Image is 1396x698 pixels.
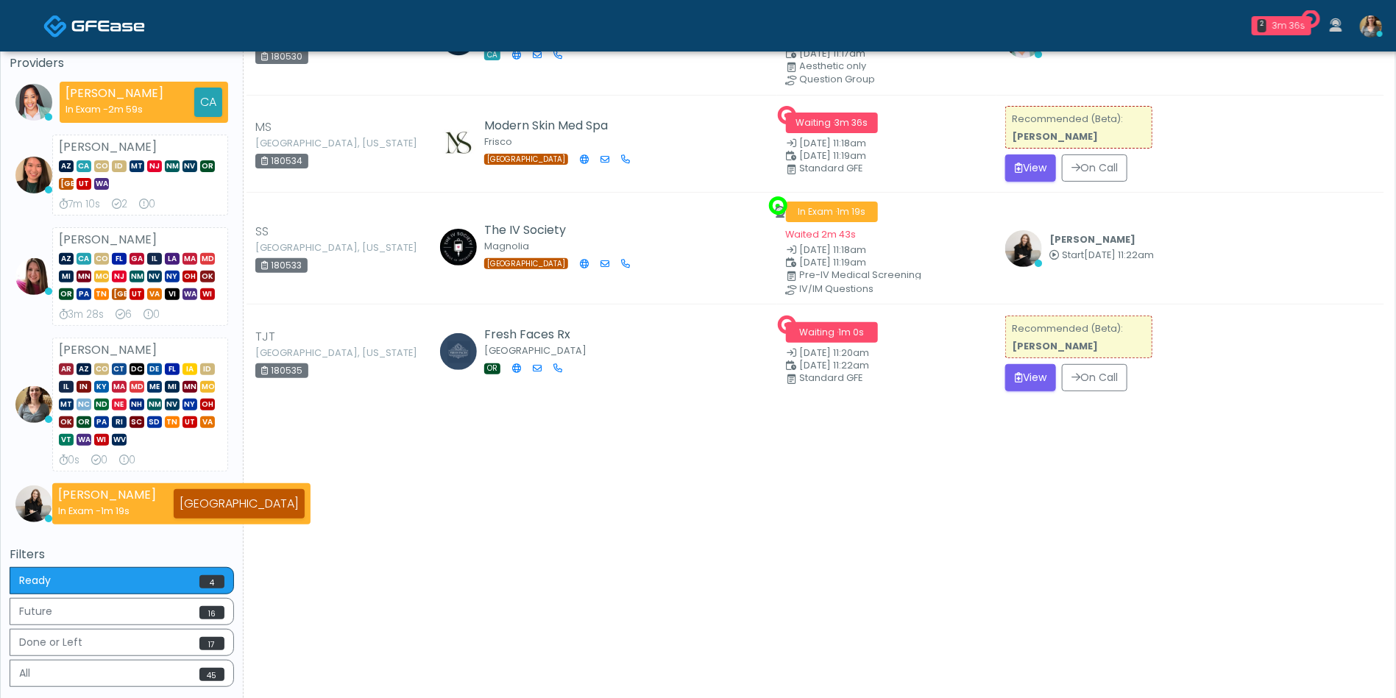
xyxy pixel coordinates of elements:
[440,333,477,370] img: Rachel Wold
[147,363,162,375] span: DE
[165,271,180,282] span: NY
[58,504,156,518] div: In Exam -
[94,363,109,375] span: CO
[255,258,308,273] div: 180533
[1012,113,1123,143] small: Recommended (Beta):
[199,606,224,619] span: 16
[10,598,234,625] button: Future16
[58,486,156,503] strong: [PERSON_NAME]
[112,288,127,300] span: [GEOGRAPHIC_DATA]
[65,85,163,102] strong: [PERSON_NAME]
[800,75,1002,84] div: Question Group
[183,253,197,265] span: MA
[130,253,144,265] span: GA
[800,62,1002,71] div: Aesthetic only
[147,253,162,265] span: IL
[147,416,162,428] span: SD
[94,160,109,172] span: CO
[59,399,74,410] span: MT
[183,271,197,282] span: OH
[112,381,127,393] span: MA
[165,363,180,375] span: FL
[77,381,91,393] span: IN
[837,205,865,218] span: 1m 19s
[1062,154,1127,182] button: On Call
[43,14,68,38] img: Docovia
[835,116,868,129] span: 3m 36s
[119,453,135,468] div: Extended Exams
[59,271,74,282] span: MI
[255,363,308,378] div: 180535
[77,288,91,300] span: PA
[1062,364,1127,391] button: On Call
[199,575,224,588] span: 4
[183,399,197,410] span: NY
[440,229,477,266] img: Claire Richardson
[59,197,100,212] div: Average Review Time
[800,374,1002,382] div: Standard GFE
[484,240,529,252] small: Magnolia
[94,381,109,393] span: KY
[59,160,74,172] span: AZ
[200,363,215,375] span: ID
[484,135,512,148] small: Frisco
[165,288,180,300] span: VI
[15,485,52,522] img: Sydney Lundberg
[194,88,222,117] div: CA
[130,381,144,393] span: MD
[130,399,144,410] span: NH
[484,363,500,374] span: OR
[112,160,127,172] span: ID
[786,246,988,255] small: Date Created
[59,434,74,446] span: VT
[94,288,109,300] span: TN
[59,288,74,300] span: OR
[786,322,878,343] span: Waiting ·
[800,137,867,149] span: [DATE] 11:18am
[786,152,988,161] small: Scheduled Time
[77,178,91,190] span: UT
[786,113,878,133] span: Waiting ·
[112,253,127,265] span: FL
[1273,19,1306,32] div: 3m 36s
[77,399,91,410] span: NC
[94,434,109,446] span: WI
[112,399,127,410] span: NE
[147,271,162,282] span: NV
[59,231,157,248] strong: [PERSON_NAME]
[800,346,870,359] span: [DATE] 11:20am
[200,416,215,428] span: VA
[15,157,52,193] img: Aila Paredes
[165,160,180,172] span: NM
[77,434,91,446] span: WA
[15,84,52,121] img: Jennifer Ekeh
[1084,249,1154,261] span: [DATE] 11:22am
[10,629,234,656] button: Done or Left17
[255,118,272,136] span: MS
[786,49,988,59] small: Scheduled Time
[800,149,867,162] span: [DATE] 11:19am
[147,399,162,410] span: NM
[200,271,215,282] span: OK
[147,381,162,393] span: ME
[101,505,130,517] span: 1m 19s
[1360,15,1382,38] img: Carissa Kelly
[112,363,127,375] span: CT
[786,228,857,241] small: Waited 2m 43s
[1012,130,1098,143] strong: [PERSON_NAME]
[77,363,91,375] span: AZ
[786,258,988,268] small: Scheduled Time
[484,224,613,237] h5: The IV Society
[130,416,144,428] span: SC
[199,637,224,650] span: 17
[165,253,180,265] span: LA
[484,49,500,60] span: CA
[786,202,878,222] span: In Exam ·
[91,453,107,468] div: Exams Completed
[200,399,215,410] span: OH
[1258,19,1266,32] div: 2
[838,326,864,338] span: 1m 0s
[165,416,180,428] span: TN
[484,344,587,357] small: [GEOGRAPHIC_DATA]
[77,271,91,282] span: MN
